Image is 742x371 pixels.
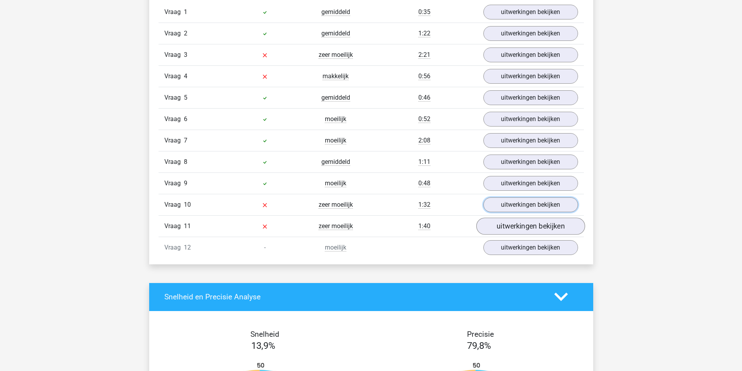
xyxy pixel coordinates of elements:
[164,114,184,124] span: Vraag
[184,222,191,230] span: 11
[229,243,300,252] div: -
[418,115,430,123] span: 0:52
[164,72,184,81] span: Vraag
[184,115,187,123] span: 6
[483,133,578,148] a: uitwerkingen bekijken
[476,218,585,235] a: uitwerkingen bekijken
[418,94,430,102] span: 0:46
[164,222,184,231] span: Vraag
[184,201,191,208] span: 10
[323,72,349,80] span: makkelijk
[184,51,187,58] span: 3
[483,90,578,105] a: uitwerkingen bekijken
[380,330,581,339] h4: Precisie
[418,158,430,166] span: 1:11
[483,69,578,84] a: uitwerkingen bekijken
[325,244,346,251] span: moeilijk
[164,7,184,17] span: Vraag
[319,201,353,209] span: zeer moeilijk
[483,155,578,169] a: uitwerkingen bekijken
[184,94,187,101] span: 5
[418,137,430,144] span: 2:08
[184,244,191,251] span: 12
[483,26,578,41] a: uitwerkingen bekijken
[164,179,184,188] span: Vraag
[483,5,578,19] a: uitwerkingen bekijken
[164,157,184,167] span: Vraag
[483,176,578,191] a: uitwerkingen bekijken
[418,72,430,80] span: 0:56
[467,340,491,351] span: 79,8%
[164,29,184,38] span: Vraag
[321,8,350,16] span: gemiddeld
[483,240,578,255] a: uitwerkingen bekijken
[325,137,346,144] span: moeilijk
[164,243,184,252] span: Vraag
[164,200,184,209] span: Vraag
[418,30,430,37] span: 1:22
[164,330,365,339] h4: Snelheid
[418,201,430,209] span: 1:32
[418,51,430,59] span: 2:21
[325,115,346,123] span: moeilijk
[164,136,184,145] span: Vraag
[418,222,430,230] span: 1:40
[418,8,430,16] span: 0:35
[319,222,353,230] span: zeer moeilijk
[164,93,184,102] span: Vraag
[184,137,187,144] span: 7
[164,50,184,60] span: Vraag
[251,340,275,351] span: 13,9%
[319,51,353,59] span: zeer moeilijk
[164,292,543,301] h4: Snelheid en Precisie Analyse
[184,158,187,165] span: 8
[321,94,350,102] span: gemiddeld
[483,197,578,212] a: uitwerkingen bekijken
[184,72,187,80] span: 4
[483,112,578,127] a: uitwerkingen bekijken
[418,179,430,187] span: 0:48
[184,30,187,37] span: 2
[184,8,187,16] span: 1
[321,158,350,166] span: gemiddeld
[184,179,187,187] span: 9
[325,179,346,187] span: moeilijk
[483,47,578,62] a: uitwerkingen bekijken
[321,30,350,37] span: gemiddeld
